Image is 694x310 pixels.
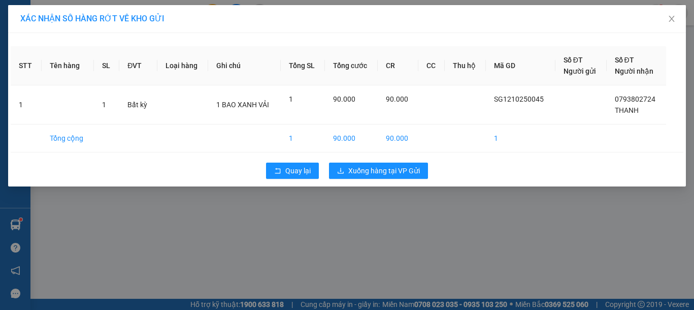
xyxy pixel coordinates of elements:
th: ĐVT [119,46,157,85]
span: 1 [102,101,106,109]
td: Bất kỳ [119,85,157,125]
th: Thu hộ [445,46,486,85]
td: 1 [11,85,42,125]
li: 02523854854 [5,35,193,48]
th: CC [418,46,445,85]
th: Ghi chú [208,46,281,85]
th: Tên hàng [42,46,94,85]
span: 1 BAO XANH VẢI [216,101,269,109]
b: [PERSON_NAME] [58,7,144,19]
th: Mã GD [486,46,555,85]
span: Người nhận [615,67,653,75]
span: 90.000 [333,95,355,103]
th: SL [94,46,119,85]
span: THANH [615,106,639,114]
span: 1 [289,95,293,103]
span: 90.000 [386,95,408,103]
b: GỬI : [GEOGRAPHIC_DATA] [5,64,176,80]
span: download [337,167,344,175]
button: rollbackQuay lại [266,163,319,179]
li: 01 [PERSON_NAME] [5,22,193,35]
span: Quay lại [285,165,311,176]
td: 90.000 [378,125,418,152]
span: phone [58,37,67,45]
th: CR [378,46,418,85]
span: environment [58,24,67,33]
img: logo.jpg [5,5,55,55]
th: Loại hàng [157,46,208,85]
td: Tổng cộng [42,125,94,152]
button: Close [657,5,686,34]
span: SG1210250045 [494,95,544,103]
button: downloadXuống hàng tại VP Gửi [329,163,428,179]
td: 1 [486,125,555,152]
th: Tổng cước [325,46,378,85]
span: 0793802724 [615,95,655,103]
span: Số ĐT [615,56,634,64]
span: rollback [274,167,281,175]
span: XÁC NHẬN SỐ HÀNG RỚT VỀ KHO GỬI [20,14,164,23]
th: Tổng SL [281,46,325,85]
span: close [668,15,676,23]
span: Xuống hàng tại VP Gửi [348,165,420,176]
th: STT [11,46,42,85]
td: 90.000 [325,125,378,152]
span: Số ĐT [564,56,583,64]
span: Người gửi [564,67,596,75]
td: 1 [281,125,325,152]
